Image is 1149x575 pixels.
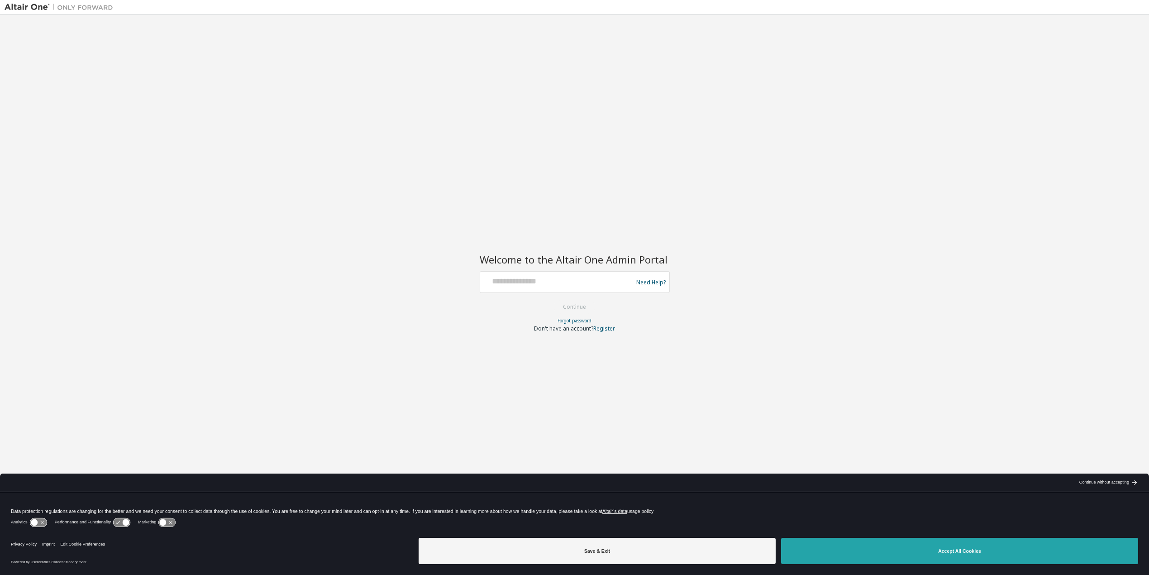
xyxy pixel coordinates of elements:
[558,317,591,324] a: Forgot password
[480,253,670,266] h2: Welcome to the Altair One Admin Portal
[534,325,593,332] span: Don't have an account?
[5,3,118,12] img: Altair One
[593,325,615,332] a: Register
